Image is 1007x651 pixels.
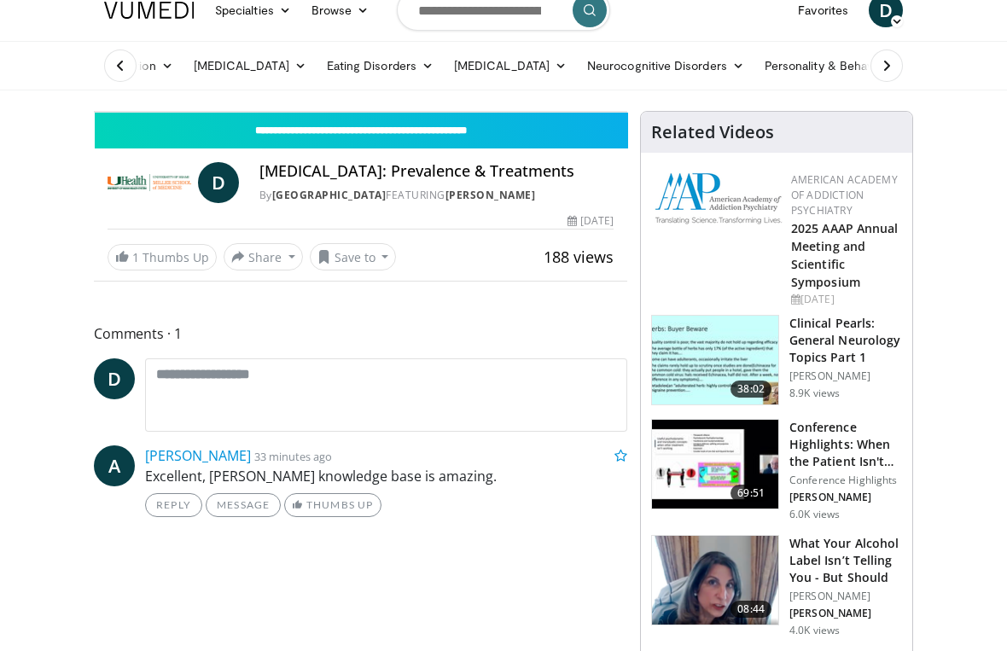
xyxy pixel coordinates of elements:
[224,243,303,270] button: Share
[445,188,536,202] a: [PERSON_NAME]
[789,315,902,366] h3: Clinical Pearls: General Neurology Topics Part 1
[791,292,899,307] div: [DATE]
[259,162,614,181] h4: [MEDICAL_DATA]: Prevalence & Treatments
[94,323,627,345] span: Comments 1
[317,49,444,83] a: Eating Disorders
[731,485,771,502] span: 69:51
[544,247,614,267] span: 188 views
[310,243,397,270] button: Save to
[731,601,771,618] span: 08:44
[731,381,771,398] span: 38:02
[789,624,840,637] p: 4.0K views
[789,387,840,400] p: 8.9K views
[789,607,902,620] p: [PERSON_NAME]
[183,49,317,83] a: [MEDICAL_DATA]
[206,493,281,517] a: Message
[108,244,217,270] a: 1 Thumbs Up
[568,213,614,229] div: [DATE]
[652,536,778,625] img: 3c46fb29-c319-40f0-ac3f-21a5db39118c.png.150x105_q85_crop-smart_upscale.png
[284,493,381,517] a: Thumbs Up
[789,369,902,383] p: [PERSON_NAME]
[145,493,202,517] a: Reply
[789,590,902,603] p: [PERSON_NAME]
[444,49,577,83] a: [MEDICAL_DATA]
[108,162,191,203] img: University of Miami
[132,249,139,265] span: 1
[791,172,898,218] a: American Academy of Addiction Psychiatry
[94,358,135,399] a: D
[652,316,778,404] img: 91ec4e47-6cc3-4d45-a77d-be3eb23d61cb.150x105_q85_crop-smart_upscale.jpg
[651,419,902,521] a: 69:51 Conference Highlights: When the Patient Isn't Getting Better - A Psy… Conference Highlights...
[198,162,239,203] a: D
[104,2,195,19] img: VuMedi Logo
[577,49,754,83] a: Neurocognitive Disorders
[754,49,970,83] a: Personality & Behavior Disorders
[789,474,902,487] p: Conference Highlights
[791,220,899,290] a: 2025 AAAP Annual Meeting and Scientific Symposium
[259,188,614,203] div: By FEATURING
[655,172,783,224] img: f7c290de-70ae-47e0-9ae1-04035161c232.png.150x105_q85_autocrop_double_scale_upscale_version-0.2.png
[651,122,774,142] h4: Related Videos
[652,420,778,509] img: 4362ec9e-0993-4580-bfd4-8e18d57e1d49.150x105_q85_crop-smart_upscale.jpg
[789,535,902,586] h3: What Your Alcohol Label Isn’t Telling You - But Should
[145,466,627,486] p: Excellent, [PERSON_NAME] knowledge base is amazing.
[272,188,387,202] a: [GEOGRAPHIC_DATA]
[94,445,135,486] a: A
[789,508,840,521] p: 6.0K views
[254,449,332,464] small: 33 minutes ago
[145,446,251,465] a: [PERSON_NAME]
[651,315,902,405] a: 38:02 Clinical Pearls: General Neurology Topics Part 1 [PERSON_NAME] 8.9K views
[789,491,902,504] p: [PERSON_NAME]
[789,419,902,470] h3: Conference Highlights: When the Patient Isn't Getting Better - A Psy…
[651,535,902,637] a: 08:44 What Your Alcohol Label Isn’t Telling You - But Should [PERSON_NAME] [PERSON_NAME] 4.0K views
